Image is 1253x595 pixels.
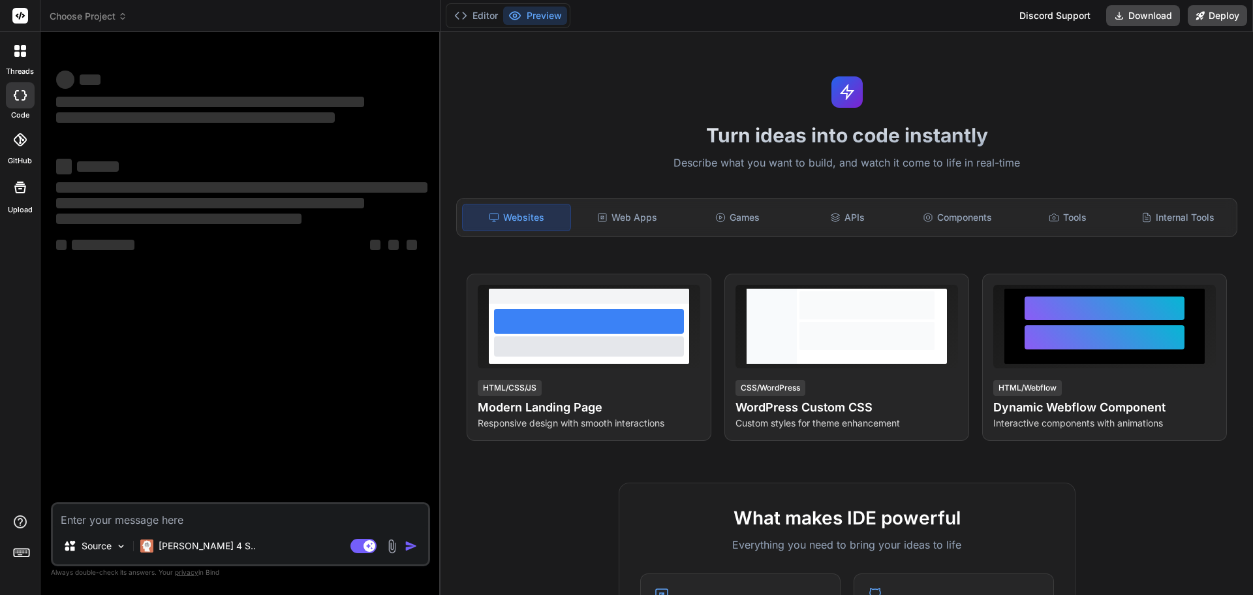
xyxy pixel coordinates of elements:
[6,66,34,77] label: threads
[448,123,1245,147] h1: Turn ideas into code instantly
[56,240,67,250] span: ‌
[1012,5,1098,26] div: Discord Support
[735,380,805,396] div: CSS/WordPress
[8,155,32,167] label: GitHub
[175,568,198,576] span: privacy
[56,159,72,174] span: ‌
[80,74,101,85] span: ‌
[77,161,119,172] span: ‌
[1106,5,1180,26] button: Download
[993,380,1062,396] div: HTML/Webflow
[11,110,29,121] label: code
[407,240,417,250] span: ‌
[56,97,364,107] span: ‌
[449,7,503,25] button: Editor
[503,7,567,25] button: Preview
[735,417,958,430] p: Custom styles for theme enhancement
[640,537,1054,553] p: Everything you need to bring your ideas to life
[51,566,430,579] p: Always double-check its answers. Your in Bind
[462,204,571,231] div: Websites
[8,204,33,216] label: Upload
[794,204,901,231] div: APIs
[993,398,1216,417] h4: Dynamic Webflow Component
[405,539,418,553] img: icon
[640,504,1054,532] h2: What makes IDE powerful
[140,539,153,553] img: Claude 4 Sonnet
[904,204,1012,231] div: Components
[448,155,1245,172] p: Describe what you want to build, and watch it come to life in real-time
[56,71,74,89] span: ‌
[50,10,127,23] span: Choose Project
[370,240,380,250] span: ‌
[116,541,127,552] img: Pick Models
[478,380,542,396] div: HTML/CSS/JS
[1014,204,1122,231] div: Tools
[56,182,427,193] span: ‌
[735,398,958,417] h4: WordPress Custom CSS
[993,417,1216,430] p: Interactive components with animations
[388,240,399,250] span: ‌
[384,539,399,554] img: attachment
[1124,204,1231,231] div: Internal Tools
[56,214,302,224] span: ‌
[684,204,792,231] div: Games
[1188,5,1247,26] button: Deploy
[56,198,364,208] span: ‌
[574,204,681,231] div: Web Apps
[56,112,335,123] span: ‌
[82,539,112,553] p: Source
[478,417,700,430] p: Responsive design with smooth interactions
[478,398,700,417] h4: Modern Landing Page
[72,240,134,250] span: ‌
[159,539,256,553] p: [PERSON_NAME] 4 S..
